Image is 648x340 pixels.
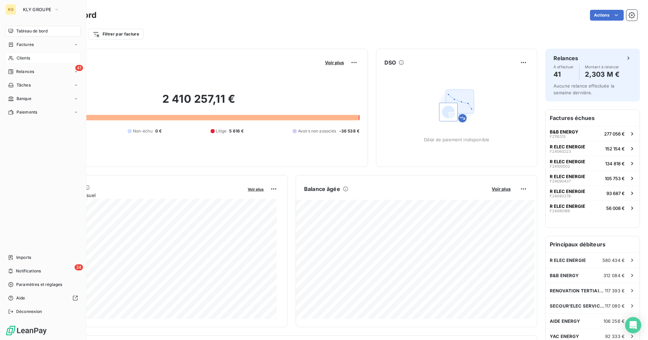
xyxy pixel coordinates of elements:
[603,318,625,324] span: 106 256 €
[17,96,31,102] span: Banque
[605,288,625,293] span: 117 393 €
[216,128,227,134] span: Litige
[38,92,359,113] h2: 2 410 257,11 €
[246,186,266,192] button: Voir plus
[490,186,513,192] button: Voir plus
[550,209,570,213] span: F24080188
[5,4,16,15] div: KG
[546,126,640,141] button: B&B ENERGYF2110313277 056 €
[606,191,625,196] span: 93 687 €
[133,128,153,134] span: Non-échu
[546,171,640,186] button: R ELEC ENERGIEF24090437105 753 €
[75,264,83,270] span: 24
[605,176,625,181] span: 105 753 €
[603,273,625,278] span: 312 084 €
[17,109,37,115] span: Paiements
[550,194,571,198] span: F24090278
[546,186,640,200] button: R ELEC ENERGIEF2409027893 687 €
[5,93,81,104] a: Banque
[5,252,81,263] a: Imports
[550,164,570,168] span: F24100002
[602,258,625,263] span: 580 434 €
[550,303,605,309] span: SECOUR'ELEC SERVICES
[550,273,579,278] span: B&B ENERGY
[304,185,340,193] h6: Balance âgée
[16,254,31,261] span: Imports
[384,58,396,67] h6: DSO
[492,186,511,192] span: Voir plus
[585,69,620,80] h4: 2,303 M €
[625,317,641,333] div: Open Intercom Messenger
[88,29,143,40] button: Filtrer par facture
[435,84,478,127] img: Empty state
[16,295,25,301] span: Aide
[16,69,34,75] span: Relances
[17,82,31,88] span: Tâches
[5,293,81,303] a: Aide
[553,54,578,62] h6: Relances
[38,192,243,199] span: Chiffre d'affaires mensuel
[606,205,625,211] span: 56 008 €
[17,42,34,48] span: Factures
[5,66,81,77] a: 41Relances
[546,156,640,171] button: R ELEC ENERGIEF24100002134 818 €
[550,189,585,194] span: R ELEC ENERGIE
[604,131,625,137] span: 277 056 €
[248,187,264,192] span: Voir plus
[605,161,625,166] span: 134 818 €
[553,65,574,69] span: À effectuer
[16,28,48,34] span: Tableau de bord
[424,137,490,142] span: Délai de paiement indisponible
[550,129,578,135] span: B&B ENERGY
[546,200,640,215] button: R ELEC ENERGIEF2408018856 008 €
[550,288,605,293] span: RENOVATION TERTIAIRE SERVICE
[590,10,624,21] button: Actions
[546,236,640,252] h6: Principaux débiteurs
[605,334,625,339] span: 92 333 €
[155,128,162,134] span: 0 €
[605,146,625,151] span: 152 154 €
[17,55,30,61] span: Clients
[23,7,51,12] span: KLY GROUPE
[550,149,571,153] span: F24060223
[5,26,81,37] a: Tableau de bord
[16,282,62,288] span: Paramètres et réglages
[5,39,81,50] a: Factures
[546,141,640,156] button: R ELEC ENERGIEF24060223152 154 €
[550,318,580,324] span: AIDE ENERGY
[550,159,585,164] span: R ELEC ENERGIE
[5,325,47,336] img: Logo LeanPay
[546,110,640,126] h6: Factures échues
[605,303,625,309] span: 117 080 €
[550,258,586,263] span: R ELEC ENERGIE
[550,174,585,179] span: R ELEC ENERGIE
[550,203,585,209] span: R ELEC ENERGIE
[550,179,571,183] span: F24090437
[5,107,81,118] a: Paiements
[298,128,336,134] span: Avoirs non associés
[550,135,566,139] span: F2110313
[585,65,620,69] span: Montant à relancer
[323,59,346,66] button: Voir plus
[5,53,81,64] a: Clients
[5,279,81,290] a: Paramètres et réglages
[325,60,344,65] span: Voir plus
[16,268,41,274] span: Notifications
[550,334,579,339] span: YAC ENERGY
[75,65,83,71] span: 41
[5,80,81,91] a: Tâches
[553,69,574,80] h4: 41
[16,309,42,315] span: Déconnexion
[553,83,614,95] span: Aucune relance effectuée la semaine dernière.
[339,128,359,134] span: -36 538 €
[229,128,244,134] span: 5 616 €
[550,144,585,149] span: R ELEC ENERGIE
